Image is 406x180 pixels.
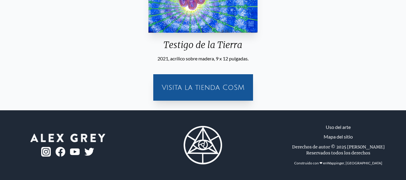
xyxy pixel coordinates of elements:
font: Visita la tienda CoSM [162,84,245,91]
font: Reservados todos los derechos [306,150,370,156]
img: twitter-logo.png [84,148,94,156]
font: Derechos de autor © 2025 [PERSON_NAME] [292,144,385,150]
img: fb-logo.png [56,147,65,157]
font: Mapa del sitio [324,134,353,139]
img: ig-logo.png [41,147,51,157]
font: Testigo de la Tierra [163,39,242,50]
a: Wappinger, [GEOGRAPHIC_DATA] [327,161,382,165]
font: Construido con ❤ en [294,161,327,165]
a: Visita la tienda CoSM [157,78,249,97]
font: Uso del arte [326,124,351,130]
a: Uso del arte [326,124,351,131]
a: Mapa del sitio [324,133,353,140]
img: youtube-logo.png [70,148,80,155]
font: 2021, acrílico sobre madera, 9 x 12 pulgadas. [157,56,249,61]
